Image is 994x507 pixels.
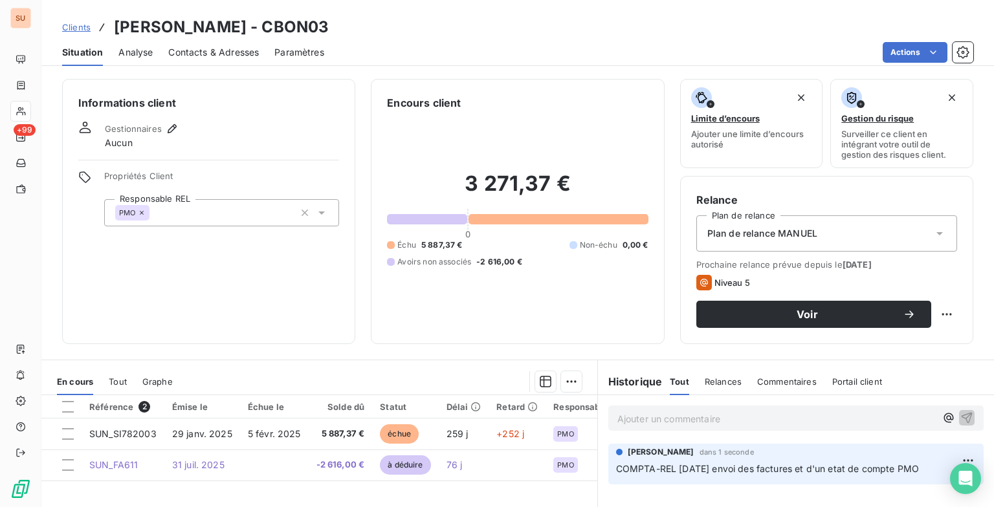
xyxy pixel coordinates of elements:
span: Limite d’encours [691,113,760,124]
span: Paramètres [274,46,324,59]
span: Contacts & Adresses [168,46,259,59]
span: PMO [119,209,135,217]
span: Plan de relance MANUEL [707,227,817,240]
span: Avoirs non associés [397,256,471,268]
div: Référence [89,401,157,413]
span: 76 j [447,459,463,470]
h6: Historique [598,374,663,389]
span: Surveiller ce client en intégrant votre outil de gestion des risques client. [841,129,962,160]
span: PMO [557,430,573,438]
span: 31 juil. 2025 [172,459,225,470]
span: SUN_FA611 [89,459,138,470]
span: Non-échu [580,239,617,251]
div: Délai [447,402,481,412]
h6: Encours client [387,95,461,111]
span: Portail client [832,376,882,387]
span: 5 887,37 € [421,239,463,251]
div: SU [10,8,31,28]
span: à déduire [380,455,430,475]
span: 29 janv. 2025 [172,428,232,439]
span: Commentaires [757,376,817,387]
span: 0 [465,229,470,239]
div: Open Intercom Messenger [950,463,981,494]
span: Tout [670,376,689,387]
span: Relances [705,376,742,387]
h3: [PERSON_NAME] - CBON03 [114,16,329,39]
span: dans 1 seconde [700,448,754,456]
span: -2 616,00 € [316,458,365,471]
span: 259 j [447,428,469,439]
img: Logo LeanPay [10,479,31,499]
button: Voir [696,301,931,328]
div: Émise le [172,402,232,412]
span: -2 616,00 € [476,256,522,268]
span: 2 [138,401,150,413]
span: 0,00 € [623,239,648,251]
a: Clients [62,21,91,34]
span: Prochaine relance prévue depuis le [696,259,957,270]
h6: Relance [696,192,957,208]
span: Ajouter une limite d’encours autorisé [691,129,812,149]
span: [DATE] [843,259,872,270]
span: Niveau 5 [714,277,750,288]
h2: 3 271,37 € [387,171,648,210]
button: Actions [883,42,947,63]
span: Situation [62,46,103,59]
button: Gestion du risqueSurveiller ce client en intégrant votre outil de gestion des risques client. [830,79,973,168]
span: Analyse [118,46,153,59]
input: Ajouter une valeur [149,207,160,219]
span: [PERSON_NAME] [628,446,694,458]
span: En cours [57,376,93,387]
span: Graphe [142,376,173,387]
span: Voir [712,309,903,319]
button: Limite d’encoursAjouter une limite d’encours autorisé [680,79,823,168]
div: Statut [380,402,430,412]
span: Propriétés Client [104,171,339,189]
h6: Informations client [78,95,339,111]
span: Clients [62,22,91,32]
span: échue [380,424,419,444]
span: +99 [14,124,36,136]
span: Échu [397,239,416,251]
div: Échue le [248,402,301,412]
span: 5 févr. 2025 [248,428,301,439]
div: Responsable REL [553,402,626,412]
span: Aucun [105,136,133,149]
div: Retard [496,402,538,412]
span: 5 887,37 € [316,427,365,440]
span: +252 j [496,428,524,439]
span: COMPTA-REL [DATE] envoi des factures et d'un etat de compte PMO [616,463,919,474]
span: PMO [557,461,573,469]
span: SUN_SI782003 [89,428,157,439]
span: Gestionnaires [105,124,162,134]
div: Solde dû [316,402,365,412]
span: Gestion du risque [841,113,914,124]
span: Tout [109,376,127,387]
